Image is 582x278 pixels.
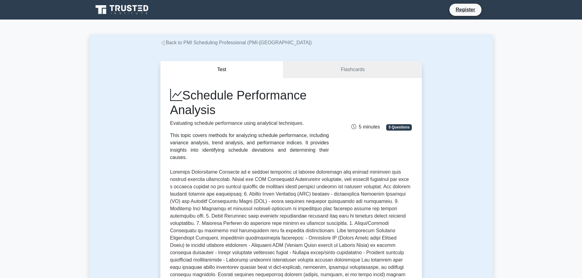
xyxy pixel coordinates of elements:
a: Flashcards [284,61,422,78]
button: Test [160,61,284,78]
a: Register [452,6,479,13]
span: 5 minutes [351,124,380,129]
span: 5 Questions [386,124,412,130]
h1: Schedule Performance Analysis [170,88,329,117]
a: Back to PMI Scheduling Professional (PMI-[GEOGRAPHIC_DATA]) [160,40,312,45]
div: This topic covers methods for analyzing schedule performance, including variance analysis, trend ... [170,132,329,161]
p: Evaluating schedule performance using analytical techniques. [170,120,329,127]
